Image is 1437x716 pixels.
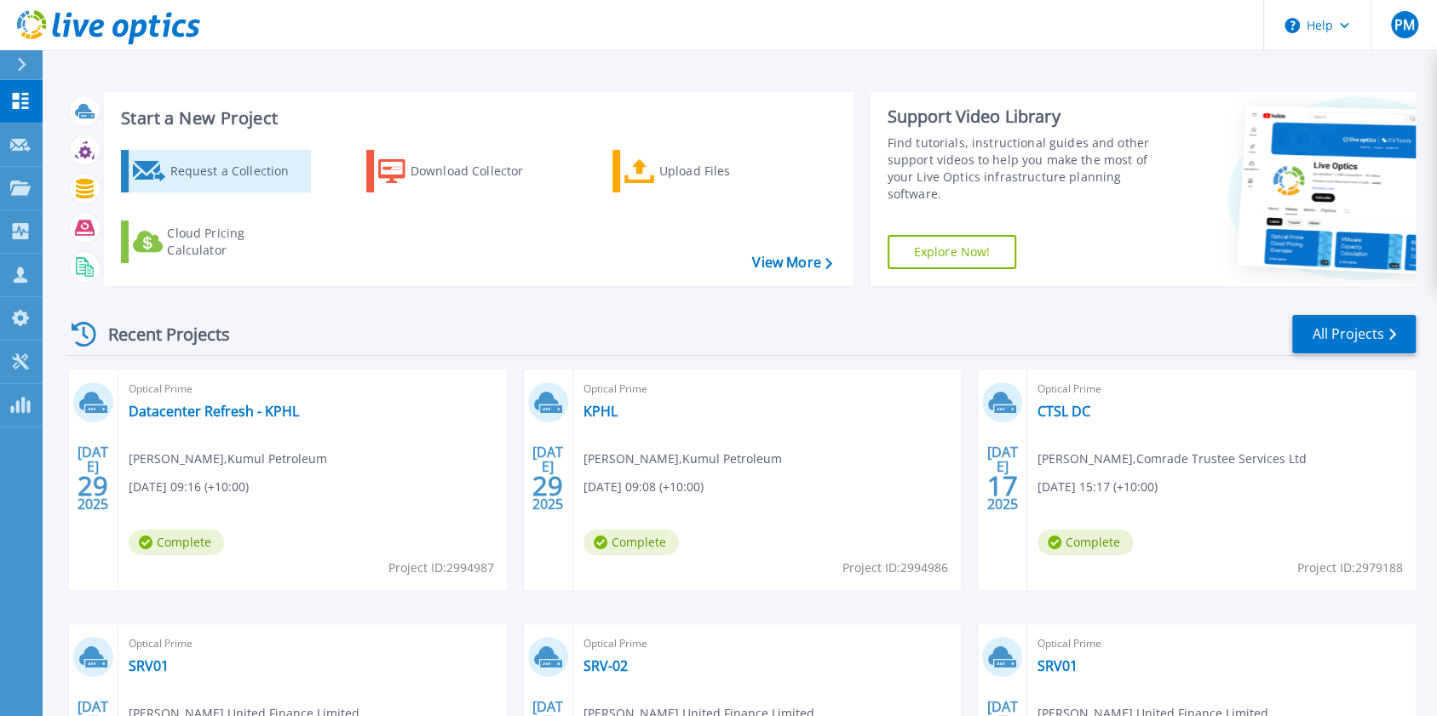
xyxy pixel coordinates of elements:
[129,634,497,653] span: Optical Prime
[77,447,109,509] div: [DATE] 2025
[121,109,831,128] h3: Start a New Project
[752,255,831,271] a: View More
[1394,18,1414,32] span: PM
[1292,315,1416,353] a: All Projects
[583,380,951,398] span: Optical Prime
[659,154,796,188] div: Upload Files
[888,106,1164,128] div: Support Video Library
[129,478,249,496] span: [DATE] 09:16 (+10:00)
[1038,634,1405,653] span: Optical Prime
[987,478,1018,493] span: 17
[583,403,618,420] a: KPHL
[129,380,497,398] span: Optical Prime
[532,447,564,509] div: [DATE] 2025
[129,450,327,468] span: [PERSON_NAME] , Kumul Petroleum
[78,478,108,493] span: 29
[121,150,311,192] a: Request a Collection
[842,558,948,577] span: Project ID: 2994986
[986,447,1019,509] div: [DATE] 2025
[1038,450,1307,468] span: [PERSON_NAME] , Comrade Trustee Services Ltd
[121,221,311,263] a: Cloud Pricing Calculator
[532,478,563,493] span: 29
[888,135,1164,203] div: Find tutorials, instructional guides and other support videos to help you make the most of your L...
[411,154,547,188] div: Download Collector
[583,634,951,653] span: Optical Prime
[583,530,679,555] span: Complete
[388,558,494,577] span: Project ID: 2994987
[129,657,169,674] a: SRV01
[170,154,306,188] div: Request a Collection
[1038,478,1158,496] span: [DATE] 15:17 (+10:00)
[583,478,704,496] span: [DATE] 09:08 (+10:00)
[167,225,303,259] div: Cloud Pricing Calculator
[66,313,253,355] div: Recent Projects
[129,530,224,555] span: Complete
[1297,558,1403,577] span: Project ID: 2979188
[366,150,556,192] a: Download Collector
[888,235,1017,269] a: Explore Now!
[1038,380,1405,398] span: Optical Prime
[1038,530,1133,555] span: Complete
[1038,403,1090,420] a: CTSL DC
[1038,657,1078,674] a: SRV01
[129,403,299,420] a: Datacenter Refresh - KPHL
[583,450,782,468] span: [PERSON_NAME] , Kumul Petroleum
[583,657,628,674] a: SRV-02
[612,150,802,192] a: Upload Files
